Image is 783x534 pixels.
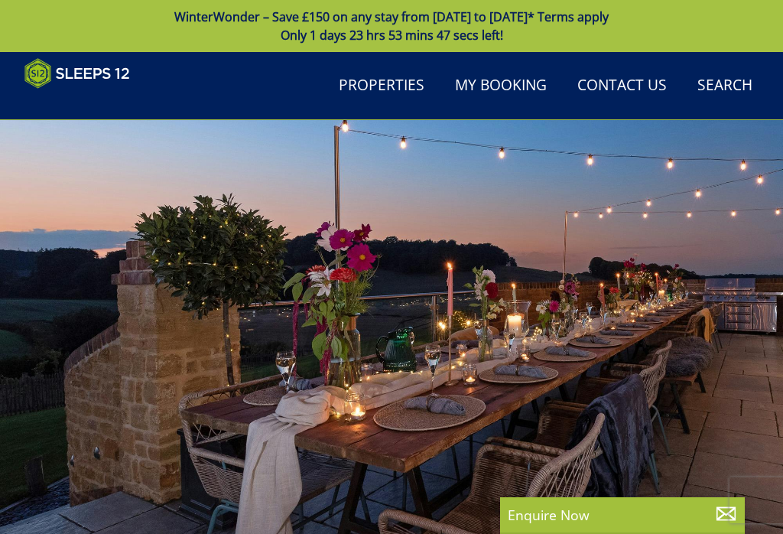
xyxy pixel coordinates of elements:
[571,69,673,103] a: Contact Us
[24,58,130,89] img: Sleeps 12
[17,98,177,111] iframe: Customer reviews powered by Trustpilot
[508,505,737,525] p: Enquire Now
[281,27,503,44] span: Only 1 days 23 hrs 53 mins 47 secs left!
[449,69,553,103] a: My Booking
[691,69,759,103] a: Search
[333,69,430,103] a: Properties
